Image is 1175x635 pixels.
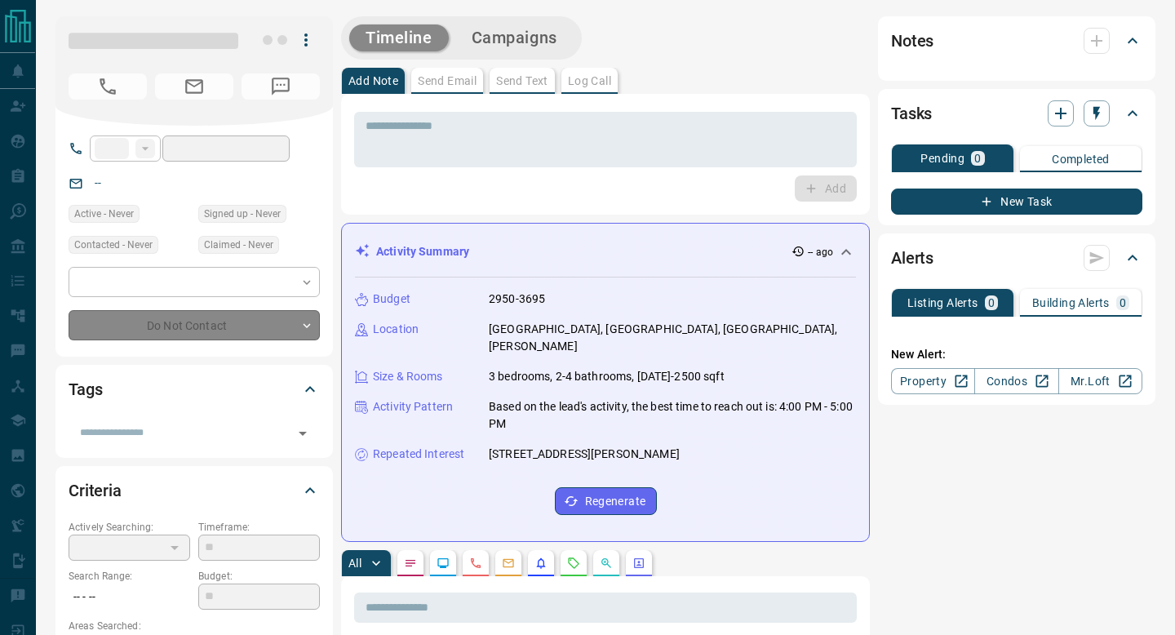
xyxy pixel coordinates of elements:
[437,557,450,570] svg: Lead Browsing Activity
[198,520,320,535] p: Timeframe:
[373,291,410,308] p: Budget
[69,370,320,409] div: Tags
[891,189,1142,215] button: New Task
[349,24,449,51] button: Timeline
[74,237,153,253] span: Contacted - Never
[69,584,190,611] p: -- - --
[1058,368,1142,394] a: Mr.Loft
[69,569,190,584] p: Search Range:
[489,398,856,433] p: Based on the lead's activity, the best time to reach out is: 4:00 PM - 5:00 PM
[348,557,361,569] p: All
[891,238,1142,278] div: Alerts
[69,310,320,340] div: Do Not Contact
[489,291,545,308] p: 2950-3695
[155,73,233,100] span: No Email
[891,368,975,394] a: Property
[891,245,933,271] h2: Alerts
[74,206,134,222] span: Active - Never
[974,153,981,164] p: 0
[69,619,320,633] p: Areas Searched:
[204,237,273,253] span: Claimed - Never
[567,557,580,570] svg: Requests
[489,321,856,355] p: [GEOGRAPHIC_DATA], [GEOGRAPHIC_DATA], [GEOGRAPHIC_DATA], [PERSON_NAME]
[974,368,1058,394] a: Condos
[469,557,482,570] svg: Calls
[632,557,645,570] svg: Agent Actions
[891,100,932,127] h2: Tasks
[69,471,320,510] div: Criteria
[988,297,995,309] p: 0
[891,21,1142,60] div: Notes
[373,446,464,463] p: Repeated Interest
[69,73,147,100] span: No Number
[291,422,314,445] button: Open
[242,73,320,100] span: No Number
[907,297,978,309] p: Listing Alerts
[376,243,469,260] p: Activity Summary
[198,569,320,584] p: Budget:
[69,376,102,402] h2: Tags
[891,94,1142,133] div: Tasks
[1120,297,1126,309] p: 0
[1052,153,1110,165] p: Completed
[534,557,548,570] svg: Listing Alerts
[489,446,680,463] p: [STREET_ADDRESS][PERSON_NAME]
[348,75,398,87] p: Add Note
[204,206,281,222] span: Signed up - Never
[69,477,122,504] h2: Criteria
[373,368,443,385] p: Size & Rooms
[69,520,190,535] p: Actively Searching:
[891,28,933,54] h2: Notes
[600,557,613,570] svg: Opportunities
[373,398,453,415] p: Activity Pattern
[502,557,515,570] svg: Emails
[891,346,1142,363] p: New Alert:
[489,368,725,385] p: 3 bedrooms, 2-4 bathrooms, [DATE]-2500 sqft
[1032,297,1110,309] p: Building Alerts
[808,245,833,260] p: -- ago
[455,24,574,51] button: Campaigns
[373,321,419,338] p: Location
[920,153,964,164] p: Pending
[355,237,856,267] div: Activity Summary-- ago
[404,557,417,570] svg: Notes
[555,487,657,515] button: Regenerate
[95,176,101,189] a: --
